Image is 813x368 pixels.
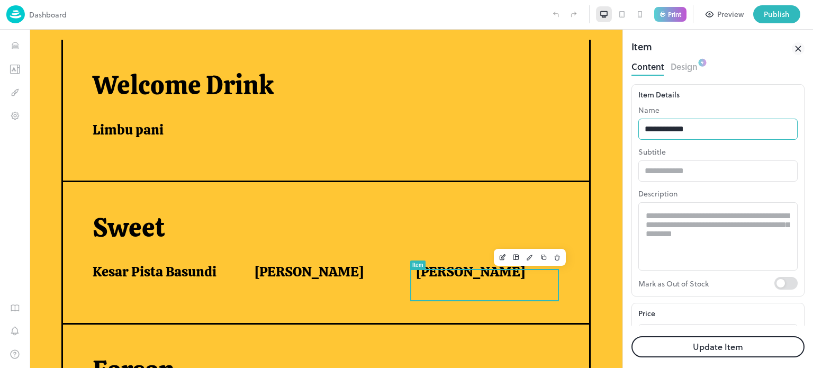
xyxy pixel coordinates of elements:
[638,308,655,319] p: Price
[638,188,798,199] p: Description
[547,5,565,23] label: Undo (Ctrl + Z)
[631,39,652,58] div: Item
[386,234,495,251] span: [PERSON_NAME]
[63,234,187,251] span: Kesar Pista Basundi
[63,92,134,109] span: Limbu pani
[29,9,67,20] p: Dashboard
[507,221,521,235] button: Duplicate
[717,8,744,20] div: Preview
[638,146,798,157] p: Subtitle
[383,232,394,238] div: Item
[493,221,507,235] button: Design
[700,5,750,23] button: Preview
[63,40,536,72] p: Welcome Drink
[638,277,774,290] p: Mark as Out of Stock
[480,221,493,235] button: Layout
[225,234,334,251] span: [PERSON_NAME]
[631,58,664,73] button: Content
[764,8,790,20] div: Publish
[631,336,805,357] button: Update Item
[638,89,798,100] div: Item Details
[668,11,681,17] p: Print
[466,221,480,235] button: Edit
[565,5,583,23] label: Redo (Ctrl + Y)
[521,221,535,235] button: Delete
[63,325,536,357] p: Farsan
[753,5,800,23] button: Publish
[671,58,698,73] button: Design
[6,5,25,23] img: logo-86c26b7e.jpg
[638,104,798,115] p: Name
[63,182,536,214] p: Sweet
